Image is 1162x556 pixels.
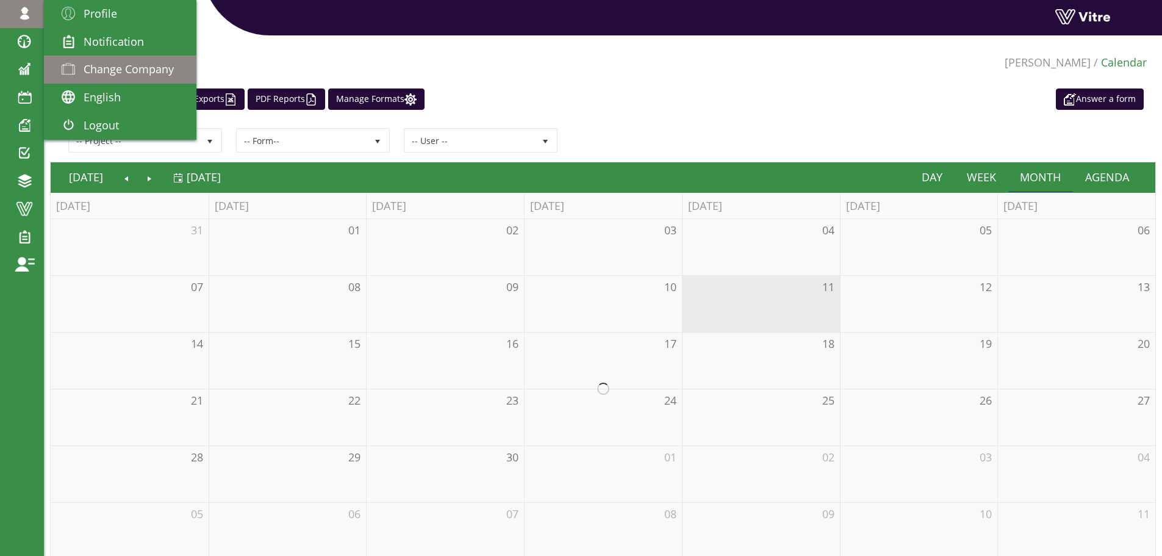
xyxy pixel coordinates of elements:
a: Next [138,163,161,191]
a: Answer a form [1056,88,1144,110]
th: [DATE] [366,193,524,219]
a: All Excel Exports [150,88,245,110]
span: Logout [84,118,119,132]
img: cal_excel.png [224,93,237,106]
a: [DATE] [173,163,221,191]
th: [DATE] [524,193,682,219]
th: [DATE] [682,193,840,219]
span: -- Form-- [237,129,367,151]
a: Day [909,163,955,191]
th: [DATE] [51,193,209,219]
a: Month [1008,163,1074,191]
span: English [84,90,121,104]
a: Week [955,163,1008,191]
img: cal_settings.png [404,93,417,106]
a: [DATE] [57,163,115,191]
a: PDF Reports [248,88,325,110]
img: appointment_white2.png [1064,93,1076,106]
span: -- User -- [405,129,534,151]
a: English [44,84,196,112]
a: Agenda [1073,163,1141,191]
a: [PERSON_NAME] [1005,55,1091,70]
span: -- Project -- [70,129,199,151]
span: Profile [84,6,117,21]
span: select [199,129,221,151]
img: cal_pdf.png [305,93,317,106]
a: Manage Formats [328,88,425,110]
th: [DATE] [840,193,998,219]
th: [DATE] [209,193,367,219]
li: Calendar [1091,55,1147,71]
span: select [367,129,389,151]
span: [DATE] [187,170,221,184]
th: [DATE] [997,193,1155,219]
a: Logout [44,112,196,140]
a: Change Company [44,56,196,84]
a: Notification [44,28,196,56]
span: Change Company [84,62,174,76]
span: select [534,129,556,151]
a: Previous [115,163,138,191]
span: Notification [84,34,144,49]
